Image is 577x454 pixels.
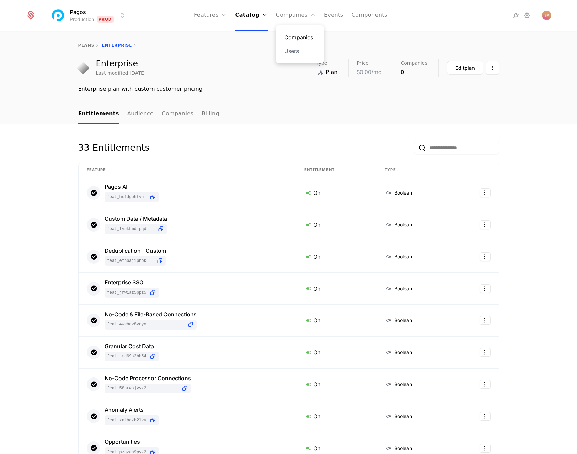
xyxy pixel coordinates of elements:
[107,322,184,327] span: feat_4WVBQV8yCyo
[304,316,368,325] div: On
[447,61,483,75] button: Editplan
[78,43,94,48] a: plans
[512,11,520,19] a: Integrations
[105,312,197,317] div: No-Code & File-Based Connections
[105,375,191,381] div: No-Code Processor Connections
[296,163,376,177] th: Entitlement
[357,61,368,65] span: Price
[523,11,531,19] a: Settings
[304,252,368,261] div: On
[304,412,368,421] div: On
[326,68,337,77] span: Plan
[394,381,412,388] span: Boolean
[105,184,159,189] div: Pagos AI
[304,443,368,452] div: On
[394,285,412,292] span: Boolean
[50,7,66,23] img: Pagos
[107,290,146,296] span: feat_jRw1aZ5ppz5
[486,61,499,75] button: Select action
[480,380,491,389] button: Select action
[105,439,159,444] div: Opportunities
[284,47,316,55] a: Users
[394,349,412,356] span: Boolean
[52,8,126,23] button: Select environment
[304,348,368,357] div: On
[304,380,368,389] div: On
[304,188,368,197] div: On
[455,65,475,71] div: Edit plan
[401,61,427,65] span: Companies
[376,163,452,177] th: Type
[107,386,178,391] span: feat_58pRWSjVYX2
[107,418,146,423] span: feat_XNTbGZb2LVV
[202,104,219,124] a: Billing
[480,348,491,357] button: Select action
[107,226,155,232] span: feat_fY5kbMdjPQd
[357,68,381,76] div: $0.00 /mo
[394,253,412,260] span: Boolean
[480,284,491,293] button: Select action
[127,104,154,124] a: Audience
[480,444,491,453] button: Select action
[78,85,499,93] div: Enterprise plan with custom customer pricing
[284,33,316,41] a: Companies
[78,104,220,124] ul: Choose Sub Page
[480,220,491,229] button: Select action
[96,60,146,68] div: Enterprise
[394,317,412,324] span: Boolean
[107,194,146,200] span: feat_hSFDgphFv5L
[79,163,296,177] th: Feature
[394,189,412,196] span: Boolean
[97,16,114,23] span: Prod
[105,216,167,221] div: Custom Data / Metadata
[542,11,551,20] button: Open user button
[304,284,368,293] div: On
[78,104,119,124] a: Entitlements
[394,413,412,420] span: Boolean
[542,11,551,20] img: Simon Persson
[480,188,491,197] button: Select action
[480,252,491,261] button: Select action
[105,280,159,285] div: Enterprise SSO
[96,70,146,77] div: Last modified [DATE]
[162,104,193,124] a: Companies
[78,141,150,154] div: 33 Entitlements
[480,412,491,421] button: Select action
[316,61,327,65] span: Type
[105,407,159,413] div: Anomaly Alerts
[105,248,166,253] div: Deduplication - Custom
[394,221,412,228] span: Boolean
[70,8,86,16] span: Pagos
[401,68,427,76] div: 0
[70,16,94,23] div: Production
[304,220,368,229] div: On
[394,445,412,452] span: Boolean
[105,343,159,349] div: Granular Cost Data
[107,354,146,359] span: feat_jMd69S2BH54
[480,316,491,325] button: Select action
[78,104,499,124] nav: Main
[107,258,154,264] span: feat_efhbaJiPhpK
